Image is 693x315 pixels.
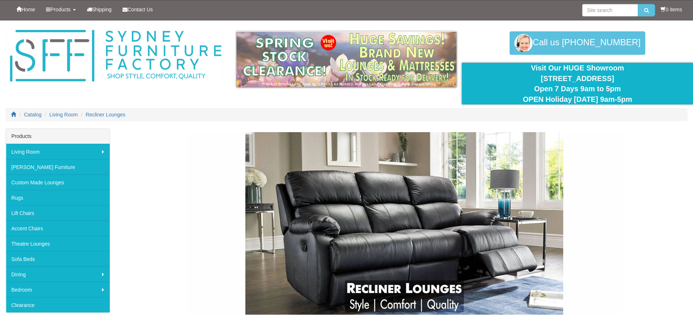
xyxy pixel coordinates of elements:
img: Sydney Furniture Factory [6,28,225,84]
a: Contact Us [117,0,158,19]
a: Rugs [6,190,110,205]
a: Living Room [50,112,78,118]
a: Living Room [6,144,110,159]
a: Accent Chairs [6,220,110,236]
input: Site search [582,4,638,16]
a: Bedroom [6,282,110,297]
a: Products [40,0,81,19]
a: Recliner Lounges [86,112,125,118]
span: Shipping [92,7,112,12]
img: spring-sale.gif [237,31,457,87]
a: Lift Chairs [6,205,110,220]
a: [PERSON_NAME] Furniture [6,159,110,174]
a: Dining [6,266,110,282]
a: Catalog [24,112,42,118]
span: Home [22,7,35,12]
a: Theatre Lounges [6,236,110,251]
div: Visit Our HUGE Showroom [STREET_ADDRESS] Open 7 Days 9am to 5pm OPEN Holiday [DATE] 9am-5pm [467,63,688,104]
a: Shipping [81,0,117,19]
img: Recliner Lounges [186,132,623,315]
a: Clearance [6,297,110,312]
span: Products [50,7,70,12]
a: Home [11,0,40,19]
div: Products [6,129,110,144]
a: Sofa Beds [6,251,110,266]
span: Contact Us [128,7,153,12]
a: Custom Made Lounges [6,174,110,190]
li: 0 items [661,6,682,13]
